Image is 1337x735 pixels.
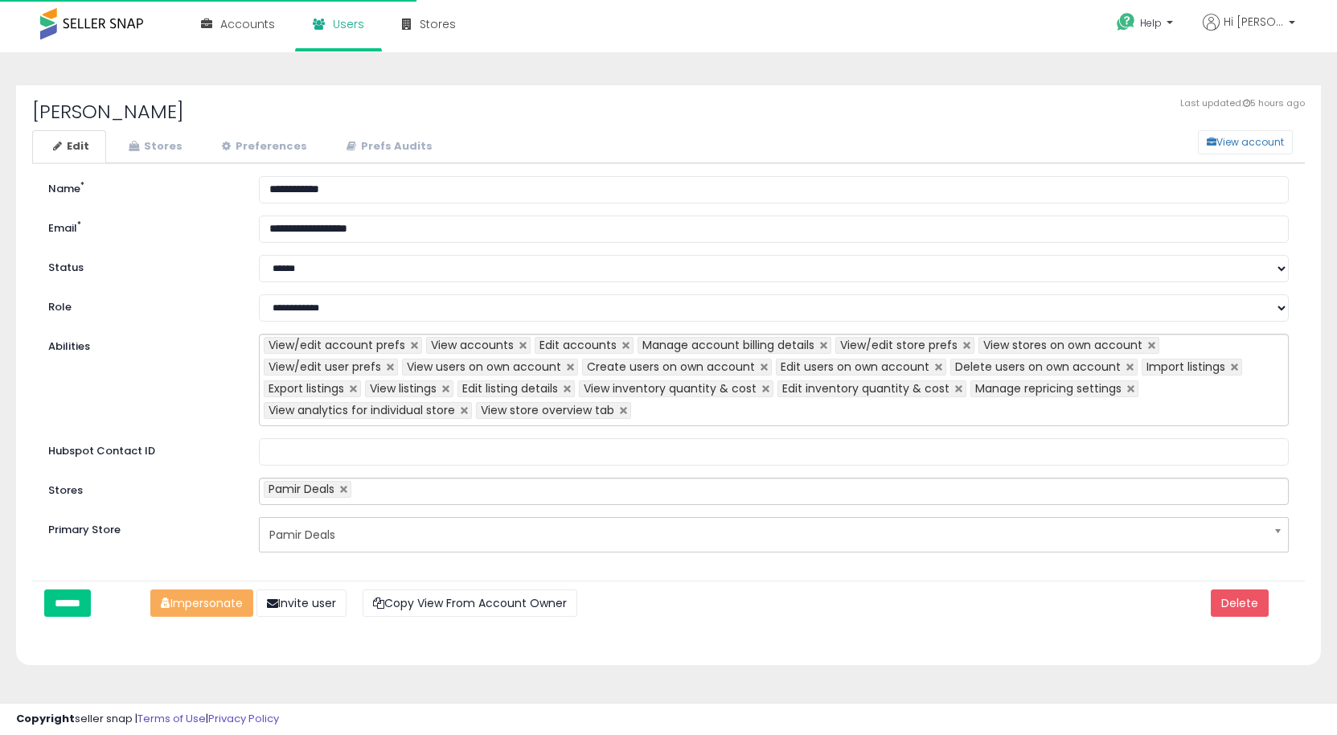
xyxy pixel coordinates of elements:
a: Prefs Audits [326,130,449,163]
span: View users on own account [407,359,561,375]
span: Last updated: 5 hours ago [1180,97,1305,110]
button: Invite user [256,589,347,617]
button: Copy View From Account Owner [363,589,577,617]
span: Edit accounts [539,337,617,353]
span: Manage account billing details [642,337,814,353]
a: Hi [PERSON_NAME] [1203,14,1295,50]
a: Stores [108,130,199,163]
button: Impersonate [150,589,253,617]
span: Pamir Deals [269,521,1257,548]
span: View/edit user prefs [269,359,381,375]
span: Create users on own account [587,359,755,375]
a: Preferences [201,130,324,163]
a: View account [1186,130,1210,154]
span: Pamir Deals [269,481,334,497]
span: Accounts [220,16,275,32]
div: seller snap | | [16,712,279,727]
h2: [PERSON_NAME] [32,101,1305,122]
span: Manage repricing settings [975,380,1122,396]
i: Get Help [1116,12,1136,32]
span: Export listings [269,380,344,396]
span: View/edit account prefs [269,337,405,353]
label: Stores [36,478,247,499]
label: Name [36,176,247,197]
button: Delete [1211,589,1269,617]
span: View/edit store prefs [840,337,958,353]
span: View stores on own account [983,337,1142,353]
span: View accounts [431,337,514,353]
label: Abilities [48,339,90,355]
span: Edit users on own account [781,359,929,375]
span: Import listings [1146,359,1225,375]
label: Hubspot Contact ID [36,438,247,459]
span: Stores [420,16,456,32]
span: Edit inventory quantity & cost [782,380,949,396]
span: View analytics for individual store [269,402,455,418]
label: Primary Store [36,517,247,538]
label: Status [36,255,247,276]
span: Hi [PERSON_NAME] [1224,14,1284,30]
span: Help [1140,16,1162,30]
button: View account [1198,130,1293,154]
span: Delete users on own account [955,359,1121,375]
span: View inventory quantity & cost [584,380,757,396]
label: Role [36,294,247,315]
span: Users [333,16,364,32]
span: View listings [370,380,437,396]
strong: Copyright [16,711,75,726]
span: View store overview tab [481,402,614,418]
a: Terms of Use [137,711,206,726]
a: Privacy Policy [208,711,279,726]
label: Email [36,216,247,236]
span: Edit listing details [462,380,558,396]
a: Edit [32,130,106,163]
